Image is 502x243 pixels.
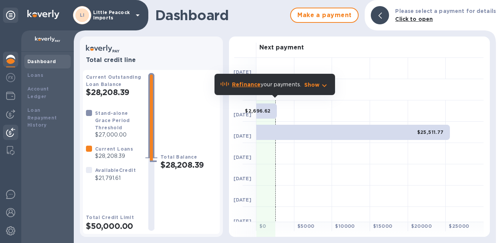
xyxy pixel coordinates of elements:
b: Refinance [232,81,261,87]
button: Show [304,81,329,89]
b: Current Loans [95,146,133,152]
b: Please select a payment for details [395,8,496,14]
h3: Total credit line [86,57,217,64]
b: [DATE] [234,218,251,224]
b: [DATE] [234,133,251,139]
b: Account Ledger [27,86,49,99]
b: Dashboard [27,59,56,64]
b: $ 25000 [449,223,469,229]
h1: Dashboard [155,7,286,23]
b: $25,511.77 [417,129,444,135]
b: $ 5000 [297,223,315,229]
div: Unpin categories [3,8,18,23]
b: Total Credit Limit [86,214,134,220]
b: $2,696.62 [245,108,271,114]
p: $21,791.61 [95,174,136,182]
b: [DATE] [234,197,251,203]
img: Wallets [6,91,15,100]
p: Show [304,81,320,89]
img: Foreign exchange [6,73,15,82]
img: Logo [27,10,59,19]
b: $ 15000 [373,223,392,229]
b: Stand-alone Grace Period Threshold [95,110,130,130]
b: Available Credit [95,167,136,173]
p: $27,000.00 [95,131,142,139]
p: Little Peacock Imports [93,10,131,21]
b: [DATE] [234,112,251,118]
b: $ 20000 [411,223,432,229]
b: Loan Repayment History [27,107,57,128]
p: $28,208.39 [95,152,133,160]
h2: $50,000.00 [86,221,142,231]
h2: $28,208.39 [86,87,142,97]
b: [DATE] [234,154,251,160]
b: Current Outstanding Loan Balance [86,74,141,87]
b: Click to open [395,16,433,22]
b: Total Balance [160,154,197,160]
span: Make a payment [297,11,352,20]
b: Loans [27,72,43,78]
b: $ 10000 [335,223,354,229]
b: LI [80,12,85,18]
h3: Next payment [259,44,304,51]
h2: $28,208.39 [160,160,217,170]
button: Make a payment [290,8,359,23]
b: [DATE] [234,176,251,181]
p: your payments. [232,81,301,89]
